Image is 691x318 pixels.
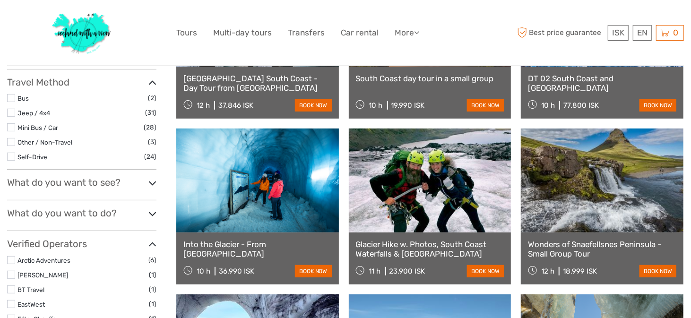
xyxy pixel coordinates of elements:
span: 11 h [369,267,381,275]
span: (3) [148,137,156,147]
span: (2) [148,93,156,103]
span: 10 h [369,101,383,110]
a: Jeep / 4x4 [17,109,50,117]
a: Transfers [288,26,325,40]
h3: What do you want to see? [7,177,156,188]
span: (1) [149,299,156,309]
img: 1077-ca632067-b948-436b-9c7a-efe9894e108b_logo_big.jpg [47,7,116,59]
div: EN [633,25,652,41]
span: (6) [148,255,156,266]
h3: Travel Method [7,77,156,88]
a: BT Travel [17,286,44,293]
a: book now [639,265,676,277]
a: Self-Drive [17,153,47,161]
span: 10 h [541,101,555,110]
span: (1) [149,269,156,280]
span: (24) [144,151,156,162]
a: [PERSON_NAME] [17,271,68,279]
a: Bus [17,95,29,102]
div: 77.800 ISK [563,101,599,110]
a: Into the Glacier - From [GEOGRAPHIC_DATA] [183,240,332,259]
a: book now [639,99,676,112]
a: Other / Non-Travel [17,138,72,146]
a: Glacier Hike w. Photos, South Coast Waterfalls & [GEOGRAPHIC_DATA] [356,240,504,259]
a: Tours [176,26,197,40]
a: [GEOGRAPHIC_DATA] South Coast - Day Tour from [GEOGRAPHIC_DATA] [183,74,332,93]
span: ISK [612,28,624,37]
span: 0 [672,28,680,37]
a: More [395,26,419,40]
div: 18.999 ISK [563,267,597,275]
div: 19.990 ISK [391,101,425,110]
a: book now [467,99,504,112]
a: Car rental [341,26,379,40]
a: Mini Bus / Car [17,124,58,131]
a: Wonders of Snaefellsnes Peninsula - Small Group Tour [528,240,676,259]
a: book now [467,265,504,277]
span: (1) [149,284,156,295]
a: book now [295,265,332,277]
h3: Verified Operators [7,238,156,249]
span: (31) [145,107,156,118]
span: 12 h [197,101,210,110]
a: Arctic Adventures [17,257,70,264]
div: 23.900 ISK [389,267,425,275]
a: DT 02 South Coast and [GEOGRAPHIC_DATA] [528,74,676,93]
a: Multi-day tours [213,26,272,40]
div: 36.990 ISK [219,267,254,275]
div: 37.846 ISK [218,101,253,110]
a: South Coast day tour in a small group [356,74,504,83]
a: EastWest [17,301,45,308]
h3: What do you want to do? [7,207,156,219]
span: Best price guarantee [515,25,605,41]
span: 12 h [541,267,554,275]
span: 10 h [197,267,210,275]
span: (28) [144,122,156,133]
a: book now [295,99,332,112]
